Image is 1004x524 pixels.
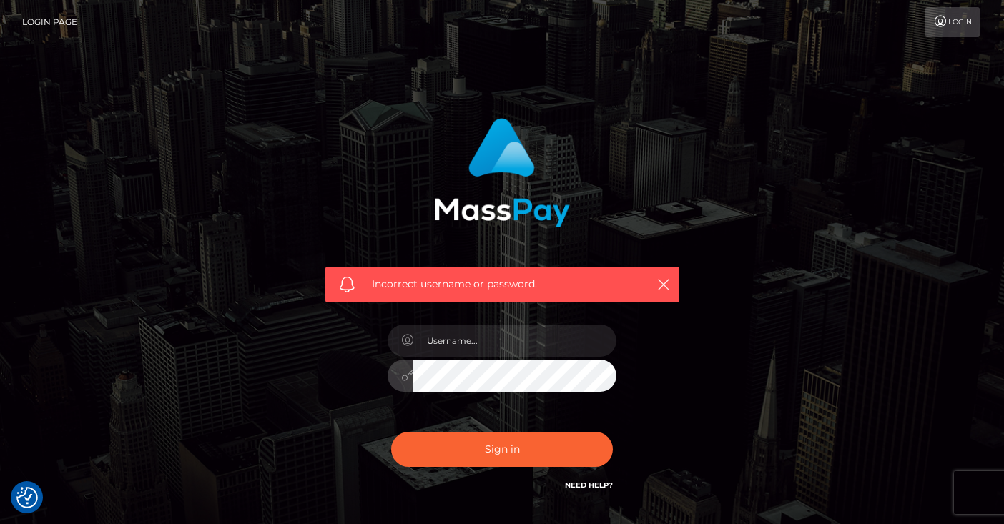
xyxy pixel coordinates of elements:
button: Sign in [391,432,613,467]
img: Revisit consent button [16,487,38,508]
a: Login [925,7,980,37]
a: Login Page [22,7,77,37]
span: Incorrect username or password. [372,277,633,292]
img: MassPay Login [434,118,570,227]
input: Username... [413,325,616,357]
a: Need Help? [565,480,613,490]
button: Consent Preferences [16,487,38,508]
